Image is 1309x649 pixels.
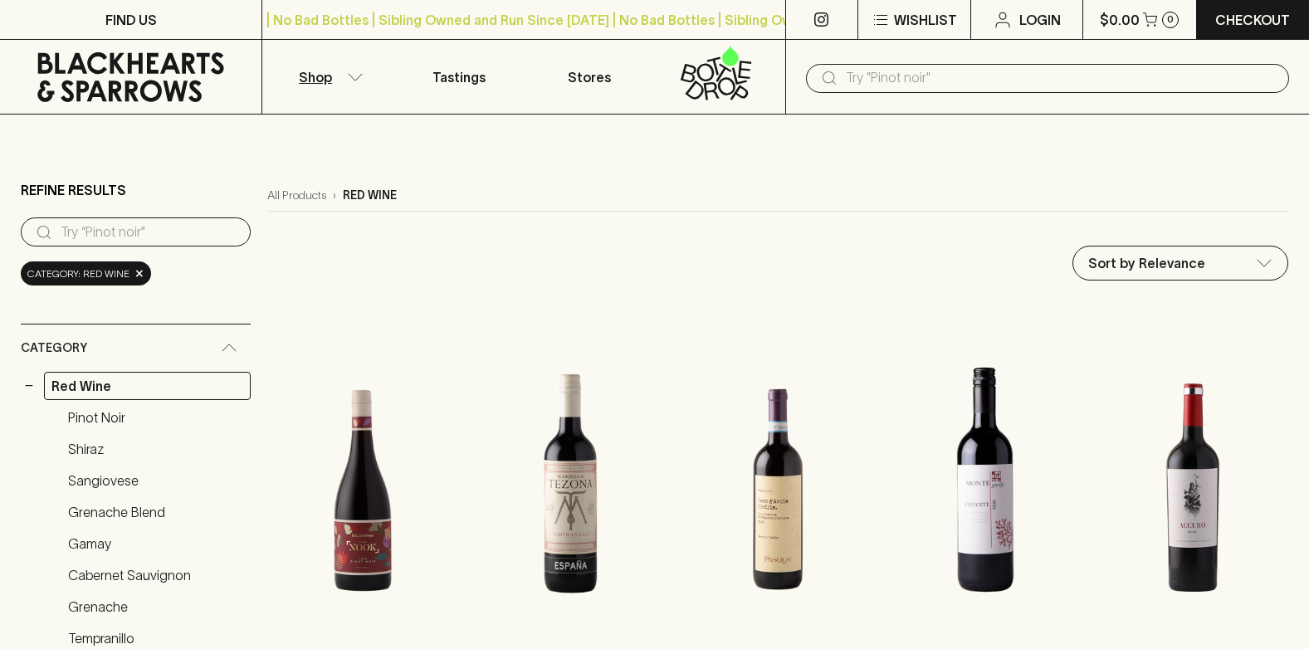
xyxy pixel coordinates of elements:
div: Sort by Relevance [1073,246,1287,280]
p: › [333,187,336,204]
p: Stores [568,67,611,87]
p: Login [1019,10,1061,30]
a: Stores [524,40,654,114]
a: Cabernet Sauvignon [61,561,251,589]
a: Sangiovese [61,466,251,495]
p: Shop [299,67,332,87]
a: All Products [267,187,326,204]
a: Tastings [393,40,524,114]
p: FIND US [105,10,157,30]
p: Wishlist [894,10,957,30]
p: 0 [1167,15,1174,24]
p: Refine Results [21,180,126,200]
a: Red Wine [44,372,251,400]
a: Shiraz [61,435,251,463]
img: Accuro Malbec 2021 [1097,334,1288,625]
img: Buller The Nook Pinot Noir 2021 [267,334,458,625]
img: Marques de Tezona Tempranillo 2020 [475,334,666,625]
input: Try "Pinot noir" [846,65,1276,91]
span: Category: red wine [27,266,129,282]
div: Category [21,324,251,372]
p: Sort by Relevance [1088,253,1205,273]
p: $0.00 [1100,10,1140,30]
a: Grenache [61,593,251,621]
input: Try “Pinot noir” [61,219,237,246]
a: Gamay [61,529,251,558]
p: Checkout [1215,10,1290,30]
p: red wine [343,187,397,204]
button: Shop [262,40,393,114]
a: Grenache Blend [61,498,251,526]
button: − [21,378,37,394]
a: Pinot Noir [61,403,251,432]
span: Category [21,338,87,359]
img: Pasqua Nero d'Avola 2023 [682,334,873,625]
span: × [134,265,144,282]
p: Tastings [432,67,486,87]
img: Monteguelfo Chianti DOCG 2023 [890,334,1081,625]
